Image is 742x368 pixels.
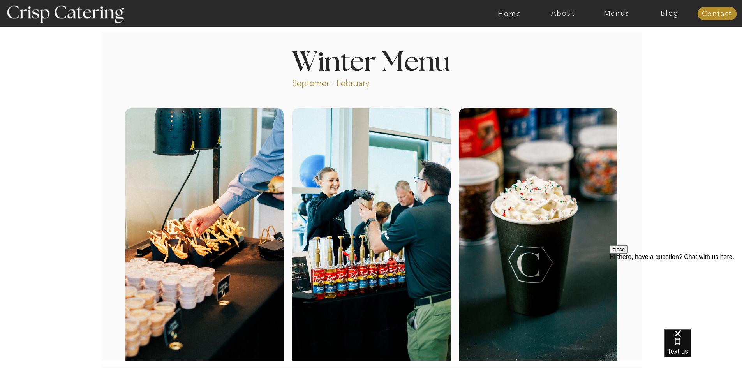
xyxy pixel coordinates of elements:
h1: Winter Menu [263,49,479,72]
iframe: podium webchat widget bubble [664,329,742,368]
a: Home [483,10,536,18]
a: Menus [590,10,643,18]
a: Blog [643,10,696,18]
a: Contact [697,10,737,18]
p: Septemer - February [292,77,399,86]
iframe: podium webchat widget prompt [610,245,742,339]
a: About [536,10,590,18]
